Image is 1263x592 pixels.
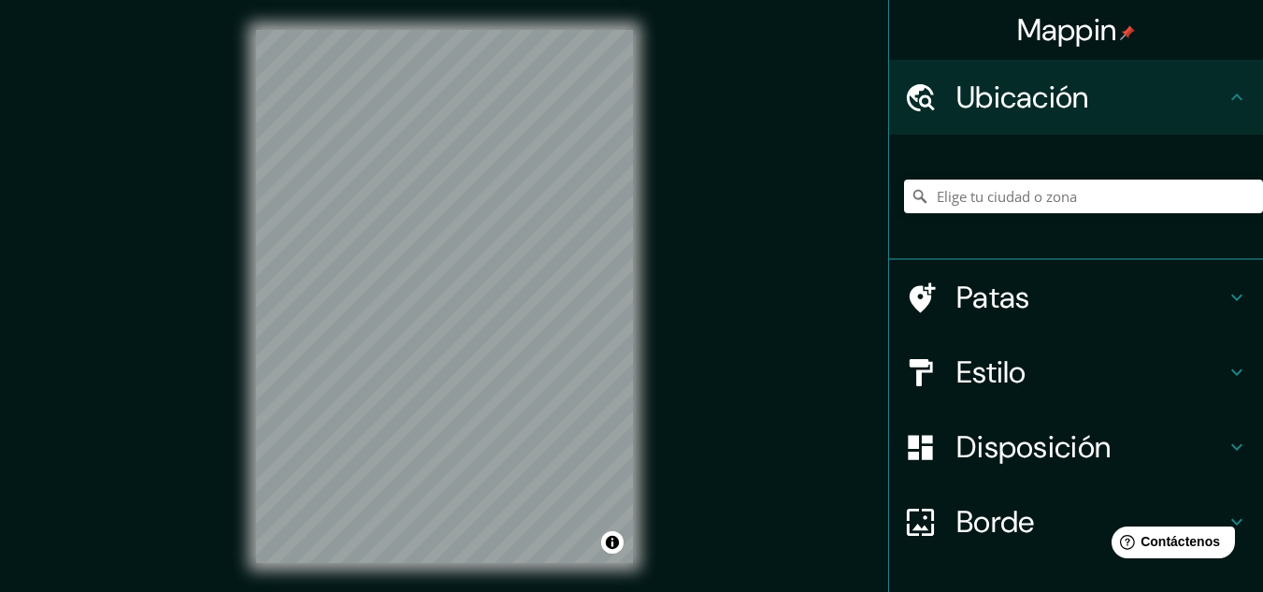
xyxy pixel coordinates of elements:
[956,427,1111,467] font: Disposición
[256,30,633,563] canvas: Mapa
[956,353,1026,392] font: Estilo
[601,531,624,554] button: Activar o desactivar atribución
[956,278,1030,317] font: Patas
[889,60,1263,135] div: Ubicación
[889,410,1263,484] div: Disposición
[889,260,1263,335] div: Patas
[1097,519,1242,571] iframe: Lanzador de widgets de ayuda
[956,502,1035,541] font: Borde
[956,78,1089,117] font: Ubicación
[889,484,1263,559] div: Borde
[1120,25,1135,40] img: pin-icon.png
[889,335,1263,410] div: Estilo
[904,180,1263,213] input: Elige tu ciudad o zona
[1017,10,1117,50] font: Mappin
